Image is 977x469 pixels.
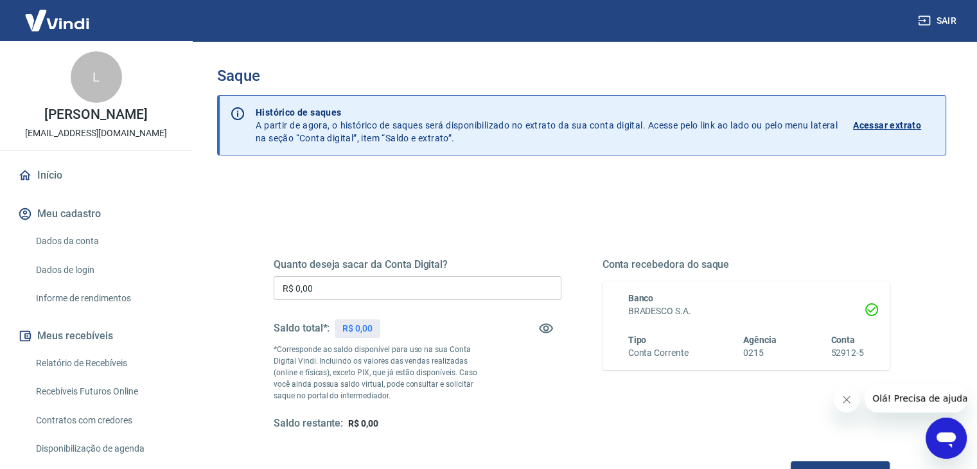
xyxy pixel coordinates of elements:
a: Início [15,161,177,190]
a: Relatório de Recebíveis [31,350,177,376]
p: *Corresponde ao saldo disponível para uso na sua Conta Digital Vindi. Incluindo os valores das ve... [274,344,489,402]
h6: 52912-5 [831,346,864,360]
h5: Saldo restante: [274,417,343,430]
a: Informe de rendimentos [31,285,177,312]
button: Meu cadastro [15,200,177,228]
span: Banco [628,293,654,303]
p: [EMAIL_ADDRESS][DOMAIN_NAME] [25,127,167,140]
a: Recebíveis Futuros Online [31,378,177,405]
a: Contratos com credores [31,407,177,434]
p: Acessar extrato [853,119,921,132]
iframe: Botão para abrir a janela de mensagens [926,418,967,459]
span: Tipo [628,335,647,345]
span: R$ 0,00 [348,418,378,429]
a: Disponibilização de agenda [31,436,177,462]
a: Dados de login [31,257,177,283]
h6: 0215 [743,346,777,360]
p: R$ 0,00 [342,322,373,335]
button: Meus recebíveis [15,322,177,350]
span: Agência [743,335,777,345]
p: [PERSON_NAME] [44,108,147,121]
a: Acessar extrato [853,106,935,145]
p: Histórico de saques [256,106,838,119]
h5: Saldo total*: [274,322,330,335]
h6: Conta Corrente [628,346,689,360]
iframe: Fechar mensagem [834,387,859,412]
span: Conta [831,335,855,345]
h6: BRADESCO S.A. [628,305,865,318]
p: A partir de agora, o histórico de saques será disponibilizado no extrato da sua conta digital. Ac... [256,106,838,145]
h5: Quanto deseja sacar da Conta Digital? [274,258,561,271]
span: Olá! Precisa de ajuda? [8,9,108,19]
button: Sair [915,9,962,33]
iframe: Mensagem da empresa [865,384,967,412]
a: Dados da conta [31,228,177,254]
img: Vindi [15,1,99,40]
div: L [71,51,122,103]
h5: Conta recebedora do saque [603,258,890,271]
h3: Saque [217,67,946,85]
